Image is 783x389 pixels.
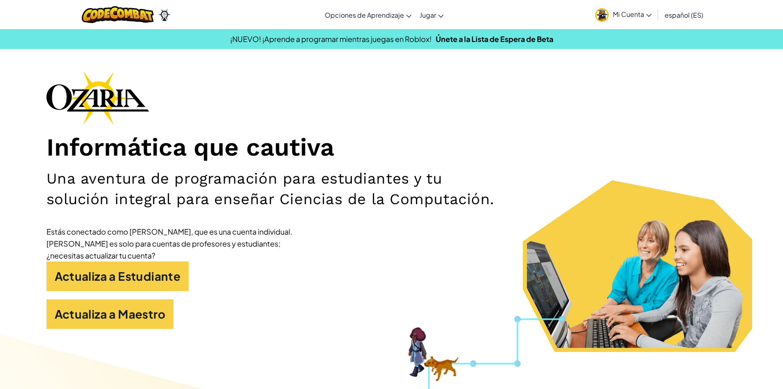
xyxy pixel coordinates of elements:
img: avatar [595,8,609,22]
span: Opciones de Aprendizaje [325,11,404,19]
img: Ozaria branding logo [46,72,149,124]
img: Ozaria [158,9,171,21]
a: Actualiza a Maestro [46,299,174,329]
span: ¡NUEVO! ¡Aprende a programar mientras juegas en Roblox! [230,34,432,44]
a: español (ES) [661,4,707,26]
a: Jugar [416,4,448,26]
span: Mi Cuenta [613,10,651,19]
h1: Informática que cautiva [46,133,737,163]
span: español (ES) [665,11,703,19]
a: Opciones de Aprendizaje [321,4,416,26]
a: Únete a la Lista de Espera de Beta [436,34,553,44]
span: Jugar [420,11,436,19]
a: Actualiza a Estudiante [46,261,189,291]
a: Mi Cuenta [591,2,656,28]
img: CodeCombat logo [82,6,154,23]
div: Estás conectado como [PERSON_NAME], que es una cuenta individual. [PERSON_NAME] es solo para cuen... [46,226,293,261]
h2: Una aventura de programación para estudiantes y tu solución integral para enseñar Ciencias de la ... [46,168,509,209]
